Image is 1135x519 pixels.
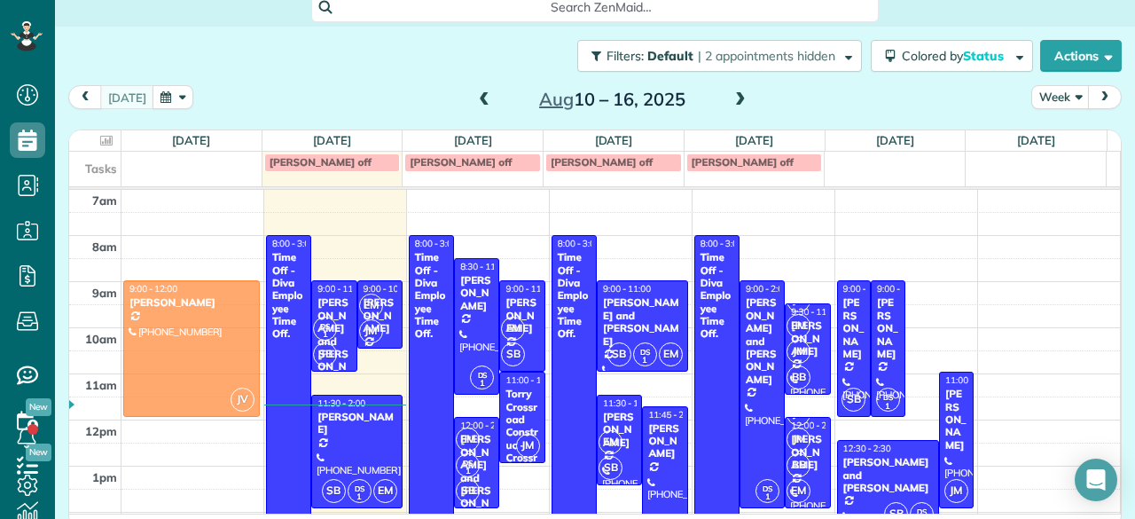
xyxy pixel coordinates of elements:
[85,424,117,438] span: 12pm
[320,321,330,331] span: DS
[471,375,493,392] small: 1
[348,489,371,506] small: 1
[415,238,458,249] span: 8:00 - 3:00
[92,240,117,254] span: 8am
[505,388,539,502] div: Torry Crossroad Construc - Crossroad Contruction
[557,251,591,341] div: Time Off - Diva Employee Time Off.
[414,251,449,341] div: Time Off - Diva Employee Time Off.
[355,484,364,493] span: DS
[478,370,488,380] span: DS
[460,261,508,272] span: 8:30 - 11:30
[271,251,306,341] div: Time Off - Diva Employee Time Off.
[322,479,346,503] span: SB
[1040,40,1122,72] button: Actions
[787,340,810,364] span: JM
[129,296,254,309] div: [PERSON_NAME]
[842,296,865,360] div: [PERSON_NAME]
[100,85,154,109] button: [DATE]
[317,283,365,295] span: 9:00 - 11:00
[463,458,473,468] span: DS
[917,507,927,516] span: DS
[735,133,773,147] a: [DATE]
[787,428,810,452] span: JM
[756,489,779,506] small: 1
[599,430,622,454] span: EM
[599,456,622,480] span: SB
[701,238,743,249] span: 8:00 - 3:00
[963,48,1006,64] span: Status
[317,296,351,386] div: [PERSON_NAME] and [PERSON_NAME]
[313,133,351,147] a: [DATE]
[373,479,397,503] span: EM
[841,388,865,412] span: SB
[763,484,772,493] span: DS
[876,133,914,147] a: [DATE]
[317,411,397,436] div: [PERSON_NAME]
[647,48,694,64] span: Default
[843,443,891,454] span: 12:30 - 2:30
[648,409,696,421] span: 11:45 - 2:45
[558,238,600,249] span: 8:00 - 3:00
[85,378,117,392] span: 11am
[842,456,934,494] div: [PERSON_NAME] and [PERSON_NAME]
[877,283,925,295] span: 9:00 - 12:00
[68,85,102,109] button: prev
[745,296,779,386] div: [PERSON_NAME] and [PERSON_NAME]
[410,155,512,169] span: [PERSON_NAME] off
[602,296,683,348] div: [PERSON_NAME] and [PERSON_NAME]
[505,283,553,295] span: 9:00 - 11:00
[313,342,337,366] span: SB
[577,40,862,72] button: Filters: Default | 2 appointments hidden
[317,397,365,409] span: 11:30 - 2:00
[787,366,810,389] span: BB
[871,40,1033,72] button: Colored byStatus
[539,88,574,110] span: Aug
[505,296,539,334] div: [PERSON_NAME]
[505,374,553,386] span: 11:00 - 1:00
[501,342,525,366] span: SB
[359,319,383,343] span: JM
[172,133,210,147] a: [DATE]
[876,296,899,360] div: [PERSON_NAME]
[659,342,683,366] span: EM
[364,283,411,295] span: 9:00 - 10:30
[1088,85,1122,109] button: next
[501,90,723,109] h2: 10 – 16, 2025
[85,332,117,346] span: 10am
[1017,133,1055,147] a: [DATE]
[314,326,336,343] small: 1
[456,479,480,503] span: SB
[883,392,893,402] span: DS
[945,374,993,386] span: 11:00 - 2:00
[551,155,653,169] span: [PERSON_NAME] off
[902,48,1010,64] span: Colored by
[603,283,651,295] span: 9:00 - 11:00
[607,342,631,366] span: SB
[459,274,494,312] div: [PERSON_NAME]
[129,283,177,295] span: 9:00 - 12:00
[602,411,637,449] div: [PERSON_NAME]
[843,283,891,295] span: 9:00 - 12:00
[231,388,254,412] span: JV
[460,420,508,431] span: 12:00 - 2:00
[456,428,480,452] span: EM
[877,398,899,415] small: 1
[787,314,810,338] span: EM
[603,397,651,409] span: 11:30 - 1:30
[457,463,479,480] small: 1
[454,133,492,147] a: [DATE]
[746,283,788,295] span: 9:00 - 2:00
[92,286,117,300] span: 9am
[647,422,682,460] div: [PERSON_NAME]
[1031,85,1090,109] button: Week
[359,294,383,318] span: EM
[501,317,525,341] span: EM
[26,398,51,416] span: New
[944,479,968,503] span: JM
[92,193,117,208] span: 7am
[634,352,656,369] small: 1
[698,48,835,64] span: | 2 appointments hidden
[692,155,794,169] span: [PERSON_NAME] off
[700,251,734,341] div: Time Off - Diva Employee Time Off.
[607,48,644,64] span: Filters:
